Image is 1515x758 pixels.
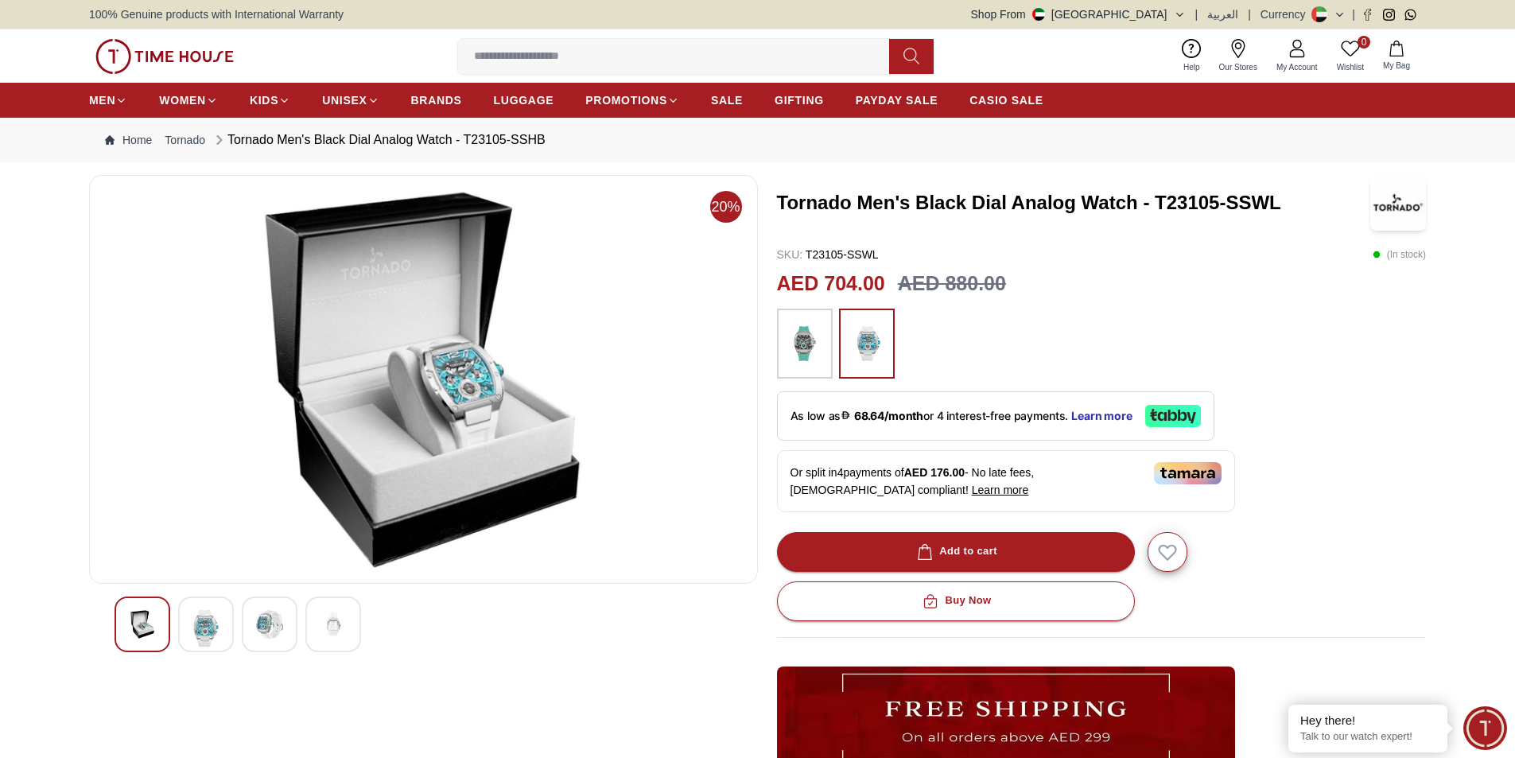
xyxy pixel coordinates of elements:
[777,532,1135,572] button: Add to cart
[1248,6,1251,22] span: |
[785,317,825,371] img: ...
[856,92,938,108] span: PAYDAY SALE
[1174,36,1210,76] a: Help
[711,86,743,115] a: SALE
[322,92,367,108] span: UNISEX
[1032,8,1045,21] img: United Arab Emirates
[411,86,462,115] a: BRANDS
[89,6,344,22] span: 100% Genuine products with International Warranty
[919,592,991,610] div: Buy Now
[95,39,234,74] img: ...
[255,610,284,639] img: Tornado Men's Black Dial Analog Watch - T23105-SSHB
[1154,462,1222,484] img: Tamara
[777,450,1235,512] div: Or split in 4 payments of - No late fees, [DEMOGRAPHIC_DATA] compliant!
[1370,175,1426,231] img: Tornado Men's Black Dial Analog Watch - T23105-SSWL
[250,86,290,115] a: KIDS
[775,86,824,115] a: GIFTING
[777,190,1371,216] h3: Tornado Men's Black Dial Analog Watch - T23105-SSWL
[1358,36,1370,49] span: 0
[585,92,667,108] span: PROMOTIONS
[250,92,278,108] span: KIDS
[159,92,206,108] span: WOMEN
[192,610,220,647] img: Tornado Men's Black Dial Analog Watch - T23105-SSHB
[710,191,742,223] span: 20%
[1373,37,1420,75] button: My Bag
[972,484,1029,496] span: Learn more
[319,610,348,639] img: Tornado Men's Black Dial Analog Watch - T23105-SSHB
[971,6,1186,22] button: Shop From[GEOGRAPHIC_DATA]
[969,92,1043,108] span: CASIO SALE
[1261,6,1312,22] div: Currency
[775,92,824,108] span: GIFTING
[1210,36,1267,76] a: Our Stores
[1270,61,1324,73] span: My Account
[898,269,1006,299] h3: AED 880.00
[904,466,965,479] span: AED 176.00
[1377,60,1416,72] span: My Bag
[494,86,554,115] a: LUGGAGE
[103,189,744,570] img: Tornado Men's Black Dial Analog Watch - T23105-SSHB
[165,132,205,148] a: Tornado
[1300,730,1435,744] p: Talk to our watch expert!
[1463,706,1507,750] div: Chat Widget
[1352,6,1355,22] span: |
[1207,6,1238,22] button: العربية
[1300,713,1435,729] div: Hey there!
[585,86,679,115] a: PROMOTIONS
[847,317,887,371] img: ...
[128,610,157,639] img: Tornado Men's Black Dial Analog Watch - T23105-SSHB
[914,542,997,561] div: Add to cart
[89,86,127,115] a: MEN
[159,86,218,115] a: WOMEN
[777,269,885,299] h2: AED 704.00
[856,86,938,115] a: PAYDAY SALE
[105,132,152,148] a: Home
[1362,9,1373,21] a: Facebook
[777,247,879,262] p: T23105-SSWL
[1327,36,1373,76] a: 0Wishlist
[89,118,1426,162] nav: Breadcrumb
[1195,6,1198,22] span: |
[1177,61,1206,73] span: Help
[322,86,379,115] a: UNISEX
[89,92,115,108] span: MEN
[494,92,554,108] span: LUGGAGE
[1213,61,1264,73] span: Our Stores
[1373,247,1426,262] p: ( In stock )
[711,92,743,108] span: SALE
[1330,61,1370,73] span: Wishlist
[411,92,462,108] span: BRANDS
[777,248,803,261] span: SKU :
[1383,9,1395,21] a: Instagram
[969,86,1043,115] a: CASIO SALE
[777,581,1135,621] button: Buy Now
[1404,9,1416,21] a: Whatsapp
[212,130,546,150] div: Tornado Men's Black Dial Analog Watch - T23105-SSHB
